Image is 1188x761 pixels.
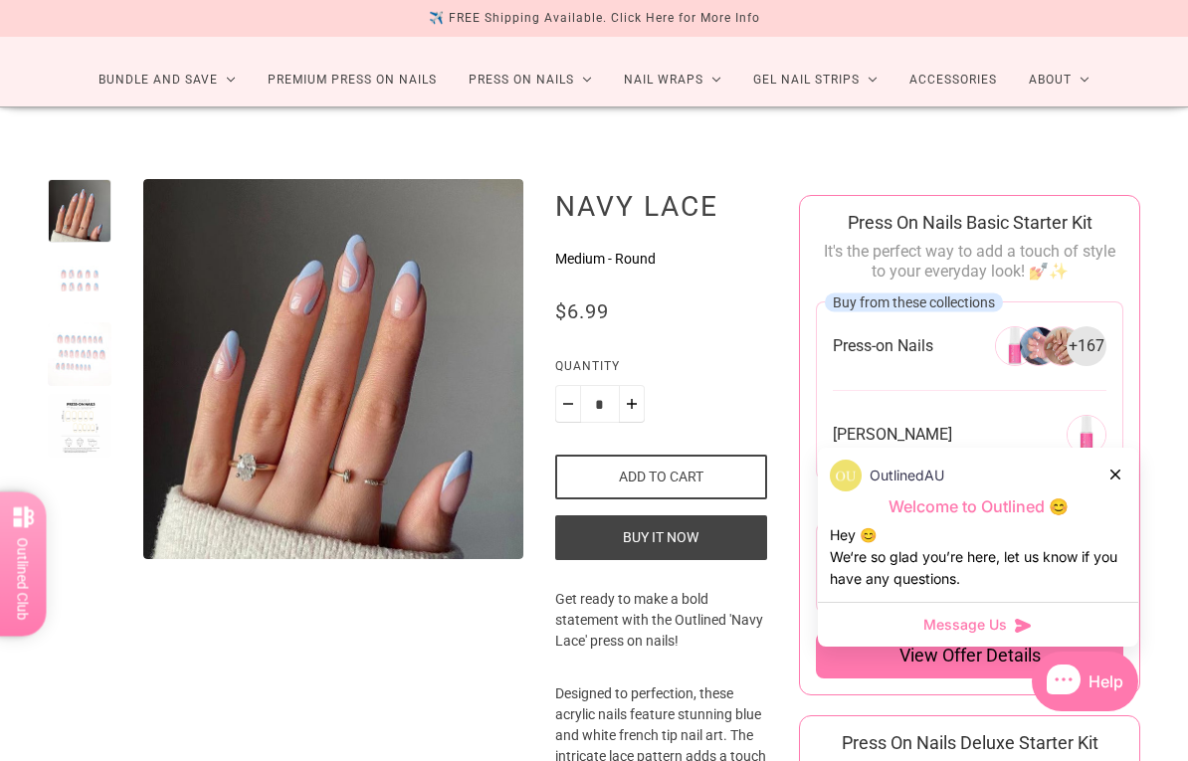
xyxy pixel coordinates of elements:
img: Navy Lace-Press on Manicure-Outlined [143,179,523,559]
a: Press On Nails [453,54,608,106]
a: Bundle and Save [83,54,252,106]
span: It's the perfect way to add a touch of style to your everyday look! 💅✨ [824,242,1115,281]
p: Get ready to make a bold statement with the Outlined 'Navy Lace' press on nails! [555,589,768,683]
a: About [1013,54,1105,106]
h1: Navy Lace [555,189,768,223]
span: Press On Nails Basic Starter Kit [848,212,1092,233]
p: Medium - Round [555,249,768,270]
span: View offer details [899,644,1041,667]
img: 266304946256-1 [1019,326,1059,366]
button: Buy it now [555,515,768,560]
span: [PERSON_NAME] [833,424,952,445]
img: data:image/png;base64,iVBORw0KGgoAAAANSUhEUgAAACQAAAAkCAYAAADhAJiYAAAAAXNSR0IArs4c6QAAAERlWElmTU0... [830,460,862,491]
label: Quantity [555,356,768,385]
img: 266304946256-0 [995,326,1035,366]
span: Buy from these collections [833,293,995,309]
span: $6.99 [555,299,609,323]
a: Premium Press On Nails [252,54,453,106]
div: ✈️ FREE Shipping Available. Click Here for More Info [429,8,760,29]
a: Nail Wraps [608,54,737,106]
span: Press On Nails Deluxe Starter Kit [842,732,1098,753]
a: Accessories [893,54,1013,106]
span: Message Us [923,615,1007,635]
button: Plus [619,385,645,423]
p: Welcome to Outlined 😊 [830,496,1126,517]
span: Press-on Nails [833,335,933,356]
img: 266304946256-2 [1043,326,1083,366]
a: Gel Nail Strips [737,54,893,106]
p: OutlinedAU [870,465,944,486]
img: 269291651152-0 [1067,415,1106,455]
button: Add to cart [555,455,768,499]
modal-trigger: Enlarge product image [143,179,523,559]
button: Minus [555,385,581,423]
div: Hey 😊 We‘re so glad you’re here, let us know if you have any questions. [830,524,1126,590]
span: + 167 [1069,335,1104,357]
